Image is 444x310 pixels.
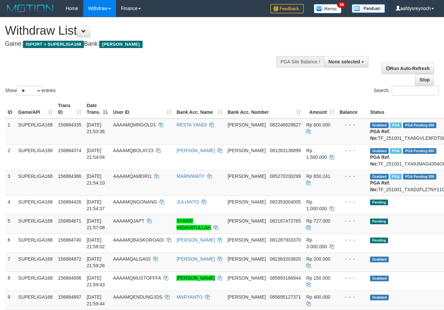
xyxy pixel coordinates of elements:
th: Trans ID: activate to sort column ascending [55,99,84,118]
td: 1 [5,118,16,144]
a: Stop [415,74,434,85]
span: 156884872 [58,256,81,262]
span: [PERSON_NAME] [227,256,266,262]
td: SUPERLIGA168 [16,196,56,215]
span: [PERSON_NAME] [227,218,266,224]
a: [PERSON_NAME] [177,275,215,281]
span: [PERSON_NAME] [227,294,266,300]
td: SUPERLIGA168 [16,291,56,310]
span: [DATE] 21:59:43 [87,275,105,287]
a: SYARIF HIDAYATULLAH [177,218,211,230]
div: - - - [339,147,365,154]
td: SUPERLIGA168 [16,144,56,170]
span: Marked by aafandaneth [390,174,402,180]
span: AAAAMQJAPT [113,218,144,224]
span: Rp 400.000 [306,294,330,300]
span: [PERSON_NAME] [99,41,142,48]
td: 2 [5,144,16,170]
span: Copy 082363203820 to clipboard [270,256,301,262]
div: - - - [339,256,365,262]
span: Grabbed [370,122,389,128]
span: AAAAMQALGA02 [113,256,151,262]
span: Grabbed [370,276,389,281]
span: ISPORT > SUPERLIGA168 [23,41,84,48]
span: Marked by aafandaneth [390,122,402,128]
th: Bank Acc. Name: activate to sort column ascending [174,99,225,118]
span: AAAAMQBOLAY23 [113,148,153,153]
td: SUPERLIGA168 [16,215,56,234]
span: 156884897 [58,294,81,300]
td: 5 [5,215,16,234]
th: Balance [337,99,367,118]
span: Copy 082167472765 to clipboard [270,218,301,224]
img: Button%20Memo.svg [314,4,342,13]
span: 34 [337,2,346,8]
td: SUPERLIGA168 [16,234,56,253]
div: - - - [339,294,365,300]
span: Rp 650.241 [306,174,330,179]
span: 156884671 [58,218,81,224]
td: 4 [5,196,16,215]
span: Marked by aafandaneth [390,148,402,154]
b: PGA Ref. No: [370,154,390,167]
span: [PERSON_NAME] [227,122,266,127]
a: [PERSON_NAME] [177,256,215,262]
div: - - - [339,121,365,128]
span: [PERSON_NAME] [227,174,266,179]
div: - - - [339,218,365,224]
span: Rp 3.000.000 [306,237,327,249]
span: Grabbed [370,174,389,180]
img: Feedback.jpg [270,4,304,13]
span: AAAAMQMRGOLD1 [113,122,156,127]
span: 156884740 [58,237,81,243]
span: [PERSON_NAME] [227,237,266,243]
td: SUPERLIGA168 [16,170,56,196]
th: Amount: activate to sort column ascending [303,99,337,118]
span: PGA Pending [403,122,436,128]
select: Showentries [17,86,42,96]
span: [DATE] 21:58:02 [87,237,105,249]
span: Rp 727.000 [306,218,330,224]
span: Rp 1.500.000 [306,148,327,160]
a: RESTA YANDI [177,122,207,127]
span: Copy 081287933370 to clipboard [270,237,301,243]
span: Copy 082246629627 to clipboard [270,122,301,127]
label: Show entries [5,86,56,96]
img: panduan.png [352,4,385,13]
span: [DATE] 21:59:26 [87,256,105,268]
span: [DATE] 21:57:08 [87,218,105,230]
span: [DATE] 21:54:37 [87,199,105,211]
th: ID [5,99,16,118]
span: PGA Pending [403,174,436,180]
a: [PERSON_NAME] [177,148,215,153]
span: [PERSON_NAME] [227,199,266,205]
span: 156884426 [58,199,81,205]
span: Copy 082353004005 to clipboard [270,199,301,205]
span: 156884335 [58,122,81,127]
span: AAAAMQBASKOROADI [113,237,164,243]
span: [PERSON_NAME] [227,148,266,153]
span: Pending [370,200,388,205]
td: 3 [5,170,16,196]
span: AAAAMQNGONANG [113,199,157,205]
span: AAAAMQMUSTOFFFA [113,275,161,281]
span: AAAAMQENDUNGJOS [113,294,162,300]
span: Copy 081283136899 to clipboard [270,148,301,153]
span: Copy 085270230299 to clipboard [270,174,301,179]
span: Pending [370,238,388,243]
span: [DATE] 21:54:10 [87,174,105,186]
div: - - - [339,275,365,281]
span: 156884896 [58,275,81,281]
button: None selected [324,56,368,67]
span: [DATE] 21:53:36 [87,122,105,134]
span: Copy 085893166944 to clipboard [270,275,301,281]
span: Grabbed [370,148,389,154]
h4: Game: Bank: [5,41,289,47]
a: Run Auto-Refresh [382,63,434,74]
span: Rp 600.000 [306,122,330,127]
h1: Withdraw List [5,24,289,37]
span: AAAAMQAMER01 [113,174,152,179]
div: - - - [339,199,365,205]
th: User ID: activate to sort column ascending [110,99,174,118]
span: Pending [370,219,388,224]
